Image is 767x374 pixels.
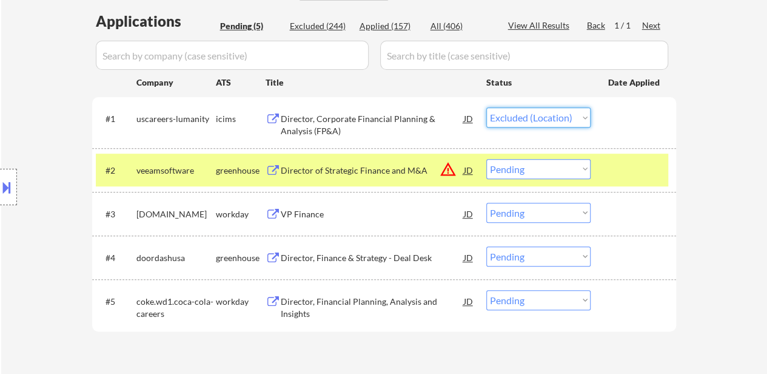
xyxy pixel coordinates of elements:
input: Search by title (case sensitive) [380,41,668,70]
div: Next [642,19,661,32]
div: 1 / 1 [614,19,642,32]
div: workday [216,208,266,220]
button: warning_amber [440,161,457,178]
div: icims [216,113,266,125]
div: Pending (5) [220,20,281,32]
div: JD [463,246,475,268]
div: Director, Financial Planning, Analysis and Insights [281,296,464,319]
div: View All Results [508,19,573,32]
div: Back [587,19,606,32]
div: Date Applied [608,76,661,89]
div: #5 [106,296,127,308]
div: JD [463,107,475,129]
div: Status [486,71,591,93]
div: All (406) [430,20,491,32]
input: Search by company (case sensitive) [96,41,369,70]
div: coke.wd1.coca-cola-careers [136,296,216,319]
div: Applied (157) [360,20,420,32]
div: greenhouse [216,165,266,177]
div: Director, Corporate Financial Planning & Analysis (FP&A) [281,113,464,137]
div: greenhouse [216,252,266,264]
div: workday [216,296,266,308]
div: JD [463,203,475,225]
div: Excluded (244) [290,20,350,32]
div: JD [463,290,475,312]
div: Director of Strategic Finance and M&A [281,165,464,177]
div: ATS [216,76,266,89]
div: Applications [96,14,216,29]
div: Director, Finance & Strategy - Deal Desk [281,252,464,264]
div: Title [266,76,475,89]
div: JD [463,159,475,181]
div: VP Finance [281,208,464,220]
